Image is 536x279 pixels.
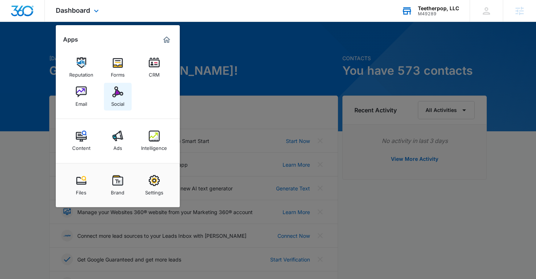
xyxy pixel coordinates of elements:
a: Ads [104,127,132,155]
div: Settings [145,186,163,195]
div: Social [111,97,124,107]
div: Content [72,142,90,151]
a: Files [67,171,95,199]
a: Intelligence [140,127,168,155]
div: account name [418,5,459,11]
div: CRM [149,68,160,78]
a: Content [67,127,95,155]
div: Forms [111,68,125,78]
div: account id [418,11,459,16]
div: Files [76,186,86,195]
span: Dashboard [56,7,90,14]
div: Ads [113,142,122,151]
a: Social [104,83,132,111]
div: Reputation [69,68,93,78]
a: Brand [104,171,132,199]
a: Reputation [67,54,95,81]
h2: Apps [63,36,78,43]
a: CRM [140,54,168,81]
div: Brand [111,186,124,195]
a: Settings [140,171,168,199]
div: Intelligence [141,142,167,151]
a: Email [67,83,95,111]
a: Marketing 360® Dashboard [161,34,172,46]
div: Email [75,97,87,107]
a: Forms [104,54,132,81]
